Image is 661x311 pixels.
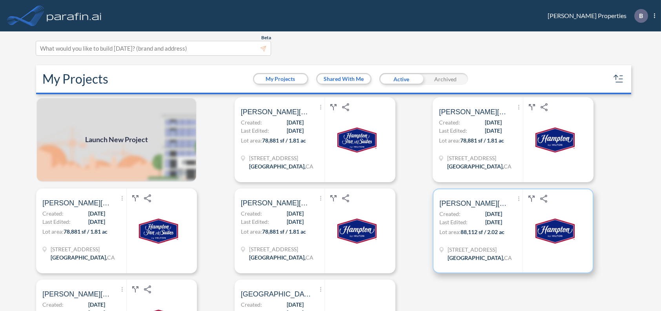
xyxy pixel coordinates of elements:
span: [DATE] [88,300,105,309]
div: Active [379,73,424,85]
a: [PERSON_NAME][GEOGRAPHIC_DATA]Created:[DATE]Last Edited:[DATE]Lot area:78,881 sf / 1.81 ac[STREET... [231,188,430,273]
div: Bakersfield, CA [51,253,115,262]
span: Last Edited: [439,218,468,226]
span: [GEOGRAPHIC_DATA] , [448,254,504,261]
span: 78,881 sf / 1.81 ac [64,228,107,235]
img: logo [337,120,377,159]
div: Bakersfield, CA [448,254,512,262]
span: Bolthouse Hotel [42,289,113,299]
p: B [639,12,643,19]
span: [GEOGRAPHIC_DATA] , [447,163,504,170]
span: Belcourt Village [241,289,311,299]
span: Bolthouse Hotel [241,198,311,208]
span: Lot area: [42,228,64,235]
span: Last Edited: [241,126,269,135]
a: [PERSON_NAME][GEOGRAPHIC_DATA]Created:[DATE]Last Edited:[DATE]Lot area:88,112 sf / 2.02 ac[STREET... [430,188,628,273]
span: Created: [42,300,64,309]
a: [PERSON_NAME][GEOGRAPHIC_DATA]Created:[DATE]Last Edited:[DATE]Lot area:78,881 sf / 1.81 ac[STREET... [231,97,430,182]
span: 3443 Buena Vista Rd [249,154,313,162]
span: 78,881 sf / 1.81 ac [460,137,504,144]
span: Created: [241,209,262,218]
span: 3443 Buena Vista Rd [448,245,512,254]
span: 78,881 sf / 1.81 ac [262,137,306,144]
div: [PERSON_NAME] Properties [536,9,655,23]
h2: My Projects [42,71,108,86]
img: logo [535,120,575,159]
span: Beta [261,35,271,41]
span: 3443 Buena Vista Rd [249,245,313,253]
span: [DATE] [287,209,304,218]
span: Last Edited: [42,218,71,226]
span: Lot area: [241,137,262,144]
span: Launch New Project [85,135,148,145]
span: [DATE] [485,126,502,135]
span: [GEOGRAPHIC_DATA] , [51,254,107,261]
span: Bolthouse Hotel [439,107,510,117]
button: Shared With Me [317,74,370,84]
span: Last Edited: [439,126,467,135]
span: [GEOGRAPHIC_DATA] , [249,163,306,170]
img: logo [139,211,178,251]
span: Last Edited: [241,218,269,226]
div: Bakersfield, CA [249,253,313,262]
span: Created: [241,300,262,309]
span: 3443 Buena Vista Rd [51,245,115,253]
span: [DATE] [287,300,304,309]
span: CA [107,254,115,261]
span: Bolthouse Hotel [42,198,113,208]
img: add [36,97,197,182]
span: [DATE] [287,218,304,226]
span: Created: [439,210,461,218]
button: My Projects [254,74,307,84]
span: CA [306,254,313,261]
span: Lot area: [439,229,461,235]
img: logo [337,211,377,251]
span: 78,881 sf / 1.81 ac [262,228,306,235]
span: [DATE] [88,209,105,218]
div: Bakersfield, CA [249,162,313,170]
a: Launch New Project [36,97,197,182]
img: logo [45,8,103,24]
a: [PERSON_NAME][GEOGRAPHIC_DATA]Created:[DATE]Last Edited:[DATE]Lot area:78,881 sf / 1.81 ac[STREET... [430,97,628,182]
span: [DATE] [88,218,105,226]
span: CA [306,163,313,170]
span: 88,112 sf / 2.02 ac [461,229,504,235]
img: logo [535,211,575,251]
span: Lot area: [439,137,460,144]
span: Lot area: [241,228,262,235]
span: Created: [241,118,262,126]
span: Bolthouse Hotel [439,199,510,208]
button: sort [612,73,625,85]
span: Created: [42,209,64,218]
span: [GEOGRAPHIC_DATA] , [249,254,306,261]
span: Bolthouse Hotel [241,107,311,117]
span: [DATE] [287,118,304,126]
span: [DATE] [485,118,502,126]
span: CA [504,254,512,261]
span: CA [504,163,512,170]
span: [DATE] [485,210,502,218]
span: Created: [439,118,460,126]
div: Archived [424,73,468,85]
span: [DATE] [287,126,304,135]
span: [DATE] [485,218,502,226]
span: 3443 Buena Vista Rd [447,154,512,162]
div: Bakersfield, CA [447,162,512,170]
a: [PERSON_NAME][GEOGRAPHIC_DATA]Created:[DATE]Last Edited:[DATE]Lot area:78,881 sf / 1.81 ac[STREET... [33,188,231,273]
